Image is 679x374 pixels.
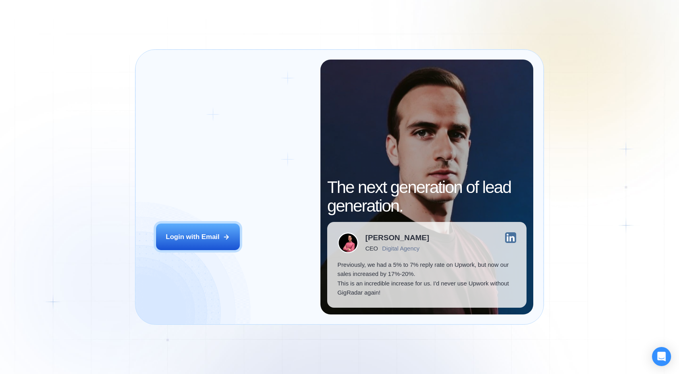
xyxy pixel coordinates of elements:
div: Login with Email [166,232,220,242]
p: Previously, we had a 5% to 7% reply rate on Upwork, but now our sales increased by 17%-20%. This ... [338,260,517,297]
div: [PERSON_NAME] [365,234,429,241]
button: Login with Email [156,224,240,250]
div: Open Intercom Messenger [652,347,671,366]
div: CEO [365,245,378,252]
div: Digital Agency [382,245,419,252]
h2: The next generation of lead generation. [327,178,527,215]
